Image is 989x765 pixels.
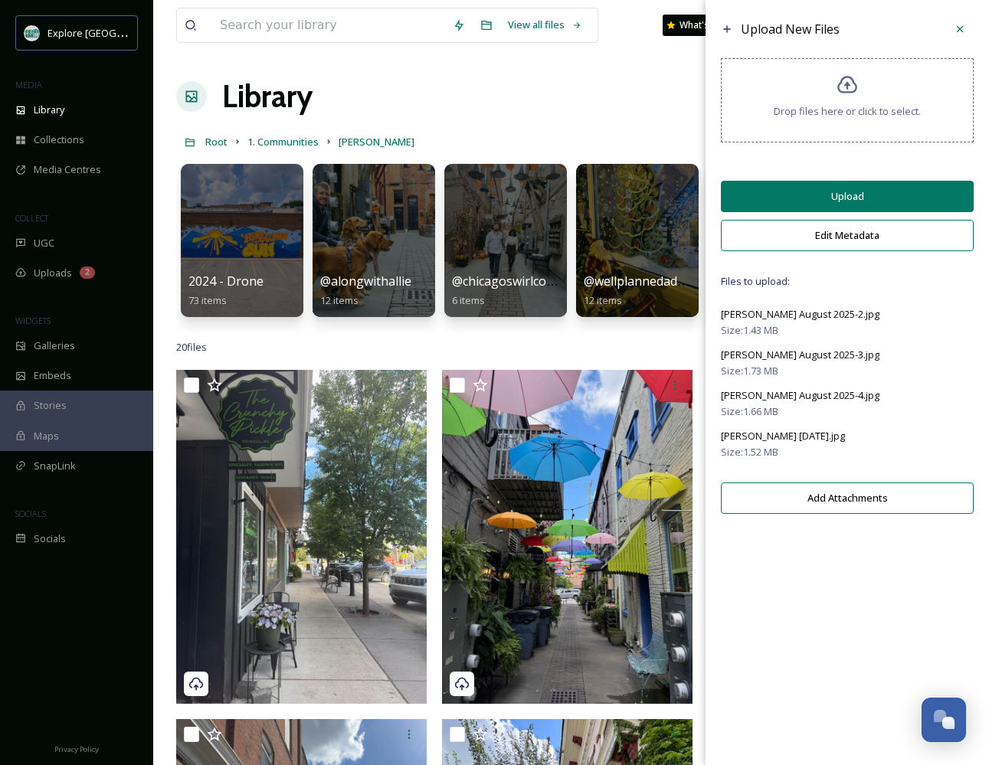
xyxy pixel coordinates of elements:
span: [PERSON_NAME] August 2025-4.jpg [721,388,879,402]
img: Howell August 2025-14.jpg [176,370,427,704]
span: UGC [34,236,54,250]
a: View all files [500,10,590,40]
span: Root [205,135,228,149]
a: Root [205,132,228,151]
button: Upload [721,181,974,212]
span: Size: 1.73 MB [721,364,778,378]
span: Size: 1.66 MB [721,404,778,419]
a: @wellplannedadventures12 items [584,274,729,307]
span: 1. Communities [247,135,319,149]
span: 6 items [452,293,485,307]
span: Galleries [34,338,75,353]
span: Privacy Policy [54,744,99,754]
a: @alongwithallie12 items [320,274,411,307]
span: [PERSON_NAME] August 2025-2.jpg [721,307,879,321]
span: Library [34,103,64,117]
span: Collections [34,132,84,147]
span: Files to upload: [721,274,974,289]
span: [PERSON_NAME] August 2025-3.jpg [721,348,879,361]
span: 12 items [320,293,359,307]
button: Open Chat [922,698,966,742]
a: [PERSON_NAME] [339,132,414,151]
span: [PERSON_NAME] [DATE].jpg [721,429,845,443]
a: What's New [663,15,739,36]
span: @wellplannedadventures [584,273,729,289]
span: 73 items [188,293,227,307]
span: SnapLink [34,459,76,473]
span: Size: 1.43 MB [721,323,778,338]
span: 20 file s [176,340,207,355]
span: Explore [GEOGRAPHIC_DATA][PERSON_NAME] [47,25,258,40]
span: WIDGETS [15,315,51,326]
a: Privacy Policy [54,739,99,757]
img: 67e7af72-b6c8-455a-acf8-98e6fe1b68aa.avif [25,25,40,41]
span: Socials [34,531,66,546]
a: @chicagoswirlcouple6 items [452,274,571,307]
span: Maps [34,429,59,443]
a: Library [222,74,313,119]
span: Uploads [34,266,72,280]
span: @alongwithallie [320,273,411,289]
span: MEDIA [15,79,42,90]
span: Embeds [34,368,71,383]
img: Howell August 2025.jpg [442,370,693,704]
input: Search your library [212,8,445,42]
span: SOCIALS [15,508,46,519]
a: 2024 - Drone73 items [188,274,264,307]
span: Drop files here or click to select. [774,104,921,119]
span: Stories [34,398,67,413]
span: [PERSON_NAME] [339,135,414,149]
button: Add Attachments [721,482,974,514]
span: 2024 - Drone [188,273,264,289]
button: Edit Metadata [721,220,974,251]
span: @chicagoswirlcouple [452,273,571,289]
span: 12 items [584,293,622,307]
a: 1. Communities [247,132,319,151]
span: Media Centres [34,162,101,177]
span: Upload New Files [741,21,840,38]
span: Size: 1.52 MB [721,445,778,459]
span: COLLECT [15,212,48,224]
div: 2 [80,266,95,279]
